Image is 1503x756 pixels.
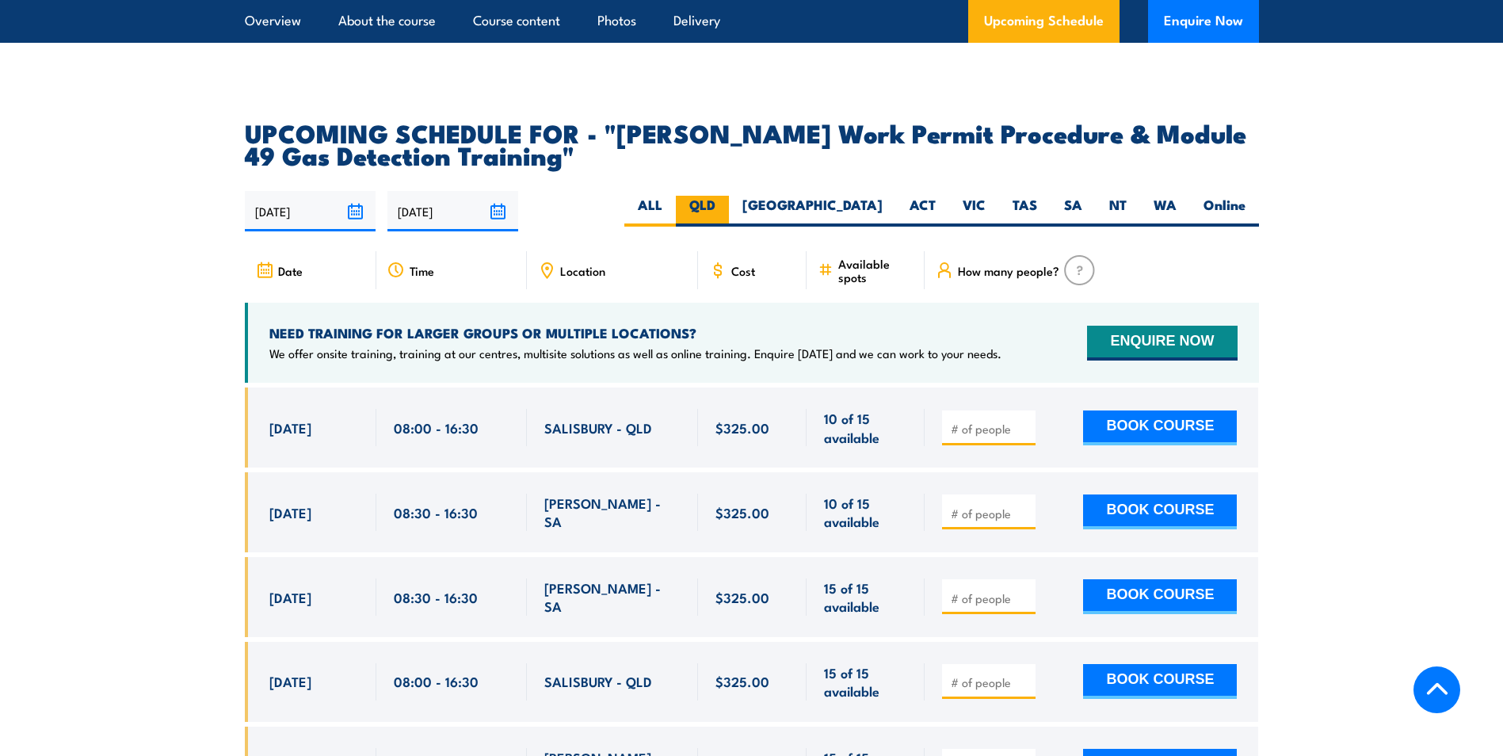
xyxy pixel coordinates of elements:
[715,503,769,521] span: $325.00
[1096,196,1140,227] label: NT
[949,196,999,227] label: VIC
[278,264,303,277] span: Date
[824,578,907,616] span: 15 of 15 available
[245,121,1259,166] h2: UPCOMING SCHEDULE FOR - "[PERSON_NAME] Work Permit Procedure & Module 49 Gas Detection Training"
[269,588,311,606] span: [DATE]
[958,264,1059,277] span: How many people?
[1083,494,1237,529] button: BOOK COURSE
[544,578,681,616] span: [PERSON_NAME] - SA
[560,264,605,277] span: Location
[951,590,1030,606] input: # of people
[269,346,1001,361] p: We offer onsite training, training at our centres, multisite solutions as well as online training...
[838,257,914,284] span: Available spots
[394,503,478,521] span: 08:30 - 16:30
[1087,326,1237,361] button: ENQUIRE NOW
[999,196,1051,227] label: TAS
[269,324,1001,342] h4: NEED TRAINING FOR LARGER GROUPS OR MULTIPLE LOCATIONS?
[1140,196,1190,227] label: WA
[824,663,907,701] span: 15 of 15 available
[676,196,729,227] label: QLD
[544,494,681,531] span: [PERSON_NAME] - SA
[1083,664,1237,699] button: BOOK COURSE
[245,191,376,231] input: From date
[715,588,769,606] span: $325.00
[951,506,1030,521] input: # of people
[1083,410,1237,445] button: BOOK COURSE
[951,674,1030,690] input: # of people
[715,418,769,437] span: $325.00
[544,672,652,690] span: SALISBURY - QLD
[394,588,478,606] span: 08:30 - 16:30
[624,196,676,227] label: ALL
[729,196,896,227] label: [GEOGRAPHIC_DATA]
[951,421,1030,437] input: # of people
[394,672,479,690] span: 08:00 - 16:30
[269,672,311,690] span: [DATE]
[1051,196,1096,227] label: SA
[269,503,311,521] span: [DATE]
[731,264,755,277] span: Cost
[269,418,311,437] span: [DATE]
[394,418,479,437] span: 08:00 - 16:30
[715,672,769,690] span: $325.00
[824,409,907,446] span: 10 of 15 available
[1190,196,1259,227] label: Online
[896,196,949,227] label: ACT
[1083,579,1237,614] button: BOOK COURSE
[544,418,652,437] span: SALISBURY - QLD
[824,494,907,531] span: 10 of 15 available
[387,191,518,231] input: To date
[410,264,434,277] span: Time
